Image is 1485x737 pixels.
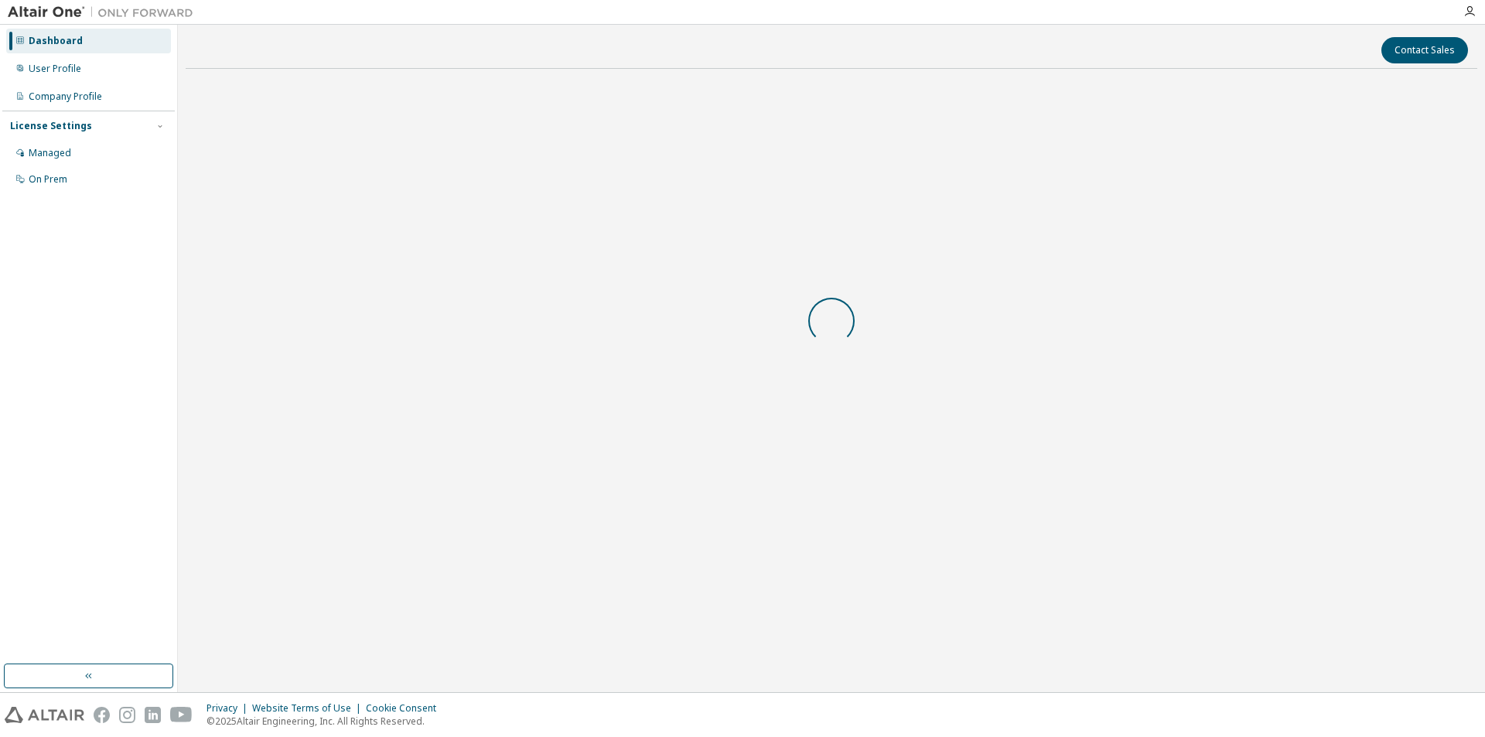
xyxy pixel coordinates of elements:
div: Privacy [207,702,252,715]
p: © 2025 Altair Engineering, Inc. All Rights Reserved. [207,715,445,728]
img: altair_logo.svg [5,707,84,723]
div: Dashboard [29,35,83,47]
img: Altair One [8,5,201,20]
div: Managed [29,147,71,159]
img: facebook.svg [94,707,110,723]
div: Cookie Consent [366,702,445,715]
div: On Prem [29,173,67,186]
img: youtube.svg [170,707,193,723]
div: License Settings [10,120,92,132]
img: linkedin.svg [145,707,161,723]
div: Website Terms of Use [252,702,366,715]
img: instagram.svg [119,707,135,723]
div: User Profile [29,63,81,75]
button: Contact Sales [1381,37,1468,63]
div: Company Profile [29,90,102,103]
